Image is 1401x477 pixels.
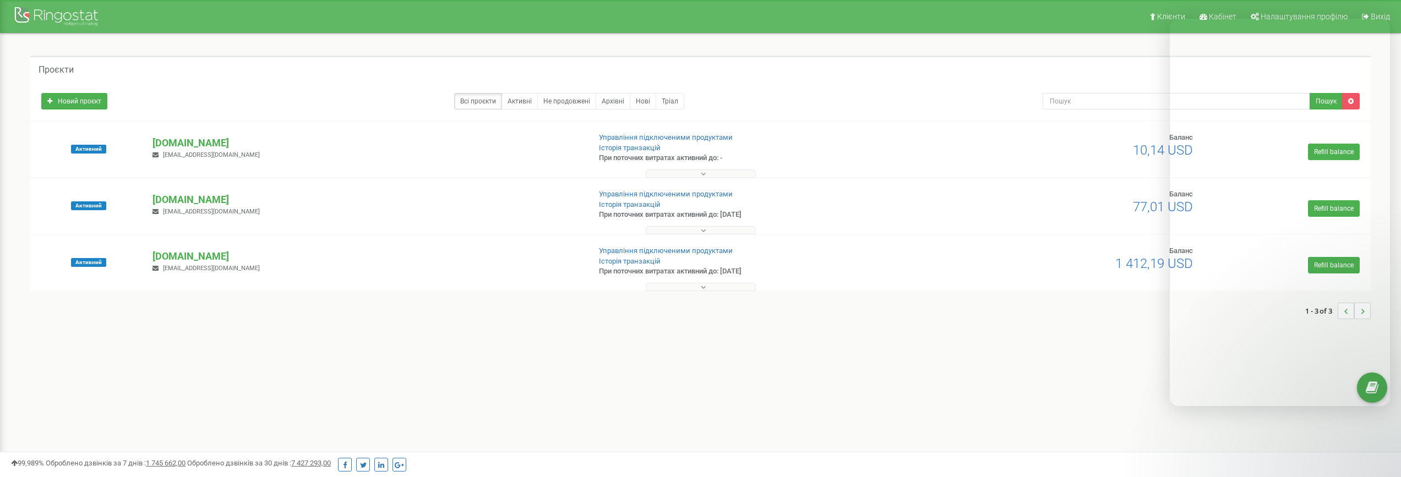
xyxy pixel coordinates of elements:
span: Баланс [1169,246,1193,255]
span: Активний [71,145,106,153]
a: Історія транзакцій [599,257,661,265]
span: Кабінет [1209,12,1236,21]
span: Оброблено дзвінків за 7 днів : [46,459,186,467]
a: Управління підключеними продуктами [599,190,733,198]
a: Не продовжені [537,93,596,109]
a: Новий проєкт [41,93,107,109]
span: Активний [71,258,106,267]
span: [EMAIL_ADDRESS][DOMAIN_NAME] [163,208,260,215]
span: 77,01 USD [1133,199,1193,215]
span: Активний [71,201,106,210]
a: Управління підключеними продуктами [599,246,733,255]
p: При поточних витратах активний до: [DATE] [599,210,916,220]
span: Вихід [1371,12,1390,21]
a: Тріал [656,93,684,109]
iframe: Intercom live chat [1170,19,1390,406]
span: Баланс [1169,133,1193,141]
span: [EMAIL_ADDRESS][DOMAIN_NAME] [163,265,260,272]
u: 7 427 293,00 [291,459,331,467]
a: Архівні [596,93,630,109]
span: 99,989% [11,459,44,467]
p: [DOMAIN_NAME] [152,136,581,150]
span: Налаштування профілю [1261,12,1348,21]
a: Всі проєкти [454,93,502,109]
h5: Проєкти [39,65,74,75]
a: Історія транзакцій [599,144,661,152]
span: [EMAIL_ADDRESS][DOMAIN_NAME] [163,151,260,158]
p: [DOMAIN_NAME] [152,249,581,264]
input: Пошук [1043,93,1310,109]
p: [DOMAIN_NAME] [152,193,581,207]
span: Баланс [1169,190,1193,198]
span: Оброблено дзвінків за 30 днів : [187,459,331,467]
a: Нові [630,93,656,109]
span: 10,14 USD [1133,142,1193,158]
img: Ringostat Logo [14,4,102,30]
p: При поточних витратах активний до: [DATE] [599,266,916,277]
iframe: Intercom live chat [1364,415,1390,441]
u: 1 745 662,00 [146,459,186,467]
a: Історія транзакцій [599,200,661,209]
span: 1 412,19 USD [1115,256,1193,271]
a: Управління підключеними продуктами [599,133,733,141]
p: При поточних витратах активний до: - [599,153,916,163]
a: Активні [501,93,538,109]
span: Клієнти [1157,12,1185,21]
